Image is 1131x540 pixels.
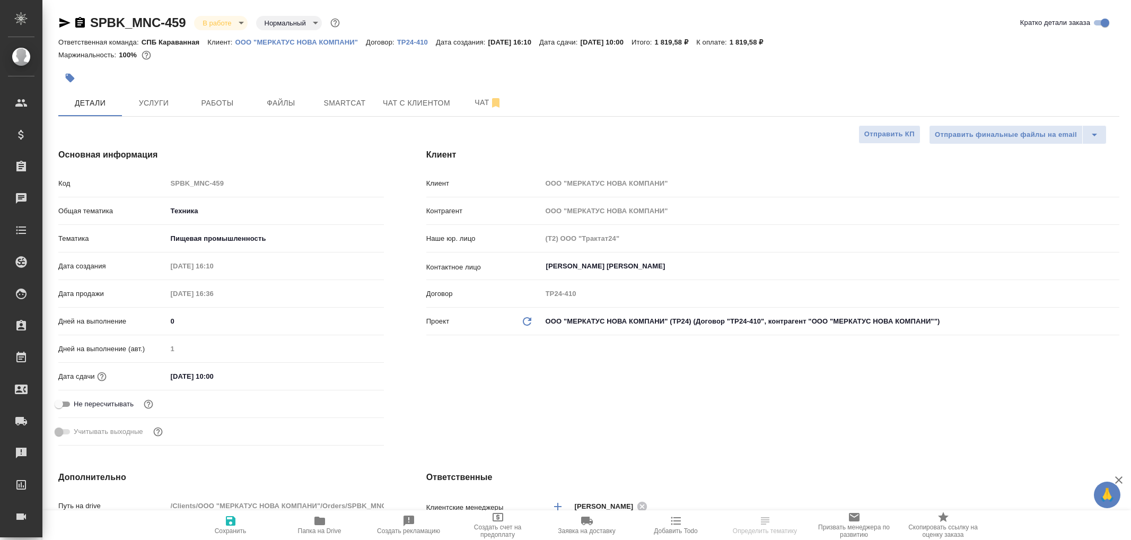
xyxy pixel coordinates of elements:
[58,471,384,484] h4: Дополнительно
[58,149,384,161] h4: Основная информация
[858,125,920,144] button: Отправить КП
[426,316,450,327] p: Проект
[426,233,542,244] p: Наше юр. лицо
[426,502,542,513] p: Клиентские менеджеры
[539,38,580,46] p: Дата сдачи:
[256,97,306,110] span: Файлы
[426,178,542,189] p: Клиент
[542,176,1119,191] input: Пустое поле
[186,510,275,540] button: Сохранить
[151,425,165,439] button: Выбери, если сб и вс нужно считать рабочими днями для выполнения заказа.
[167,498,384,513] input: Пустое поле
[90,15,186,30] a: SPBK_MNC-459
[74,399,134,410] span: Не пересчитывать
[899,510,988,540] button: Скопировать ссылку на оценку заказа
[426,471,1119,484] h4: Ответственные
[167,202,384,220] div: Техника
[436,38,488,46] p: Дата создания:
[275,510,364,540] button: Папка на Drive
[58,206,167,216] p: Общая тематика
[366,38,397,46] p: Договор:
[426,289,542,299] p: Договор
[696,38,730,46] p: К оплате:
[1020,18,1090,28] span: Кратко детали заказа
[95,370,109,384] button: Если добавить услуги и заполнить их объемом, то дата рассчитается автоматически
[58,51,119,59] p: Маржинальность:
[167,230,384,248] div: Пищевая промышленность
[74,426,143,437] span: Учитывать выходные
[256,16,322,30] div: В работе
[199,19,234,28] button: В работе
[575,501,640,512] span: [PERSON_NAME]
[377,527,440,535] span: Создать рекламацию
[632,38,654,46] p: Итого:
[192,97,243,110] span: Работы
[864,128,915,141] span: Отправить КП
[905,524,981,538] span: Скопировать ссылку на оценку заказа
[558,527,615,535] span: Заявка на доставку
[733,527,797,535] span: Определить тематику
[721,510,810,540] button: Определить тематику
[463,96,514,109] span: Чат
[58,344,167,354] p: Дней на выполнение (авт.)
[654,527,697,535] span: Добавить Todo
[488,38,539,46] p: [DATE] 16:10
[542,231,1119,246] input: Пустое поле
[74,16,86,29] button: Скопировать ссылку
[935,129,1077,141] span: Отправить финальные файлы на email
[298,527,341,535] span: Папка на Drive
[397,37,436,46] a: ТР24-410
[426,206,542,216] p: Контрагент
[167,286,260,301] input: Пустое поле
[816,524,892,538] span: Призвать менеджера по развитию
[235,38,366,46] p: ООО "МЕРКАТУС НОВА КОМПАНИ"
[632,510,721,540] button: Добавить Todo
[58,261,167,272] p: Дата создания
[215,527,247,535] span: Сохранить
[929,125,1107,144] div: split button
[58,16,71,29] button: Скопировать ссылку для ЯМессенджера
[545,494,571,519] button: Добавить менеджера
[426,262,542,273] p: Контактное лицо
[383,97,450,110] span: Чат с клиентом
[655,38,697,46] p: 1 819,58 ₽
[58,233,167,244] p: Тематика
[575,500,651,513] div: [PERSON_NAME]
[235,37,366,46] a: ООО "МЕРКАТУС НОВА КОМПАНИ"
[1094,482,1120,508] button: 🙏
[128,97,179,110] span: Услуги
[142,397,155,411] button: Включи, если не хочешь, чтобы указанная дата сдачи изменилась после переставления заказа в 'Подтв...
[1114,265,1116,267] button: Open
[167,341,384,356] input: Пустое поле
[142,38,208,46] p: СПБ Караванная
[58,66,82,90] button: Добавить тэг
[1098,484,1116,506] span: 🙏
[58,38,142,46] p: Ответственная команда:
[58,316,167,327] p: Дней на выполнение
[194,16,247,30] div: В работе
[167,176,384,191] input: Пустое поле
[542,312,1119,330] div: ООО "МЕРКАТУС НОВА КОМПАНИ" (ТР24) (Договор "ТР24-410", контрагент "ООО "МЕРКАТУС НОВА КОМПАНИ"")
[139,48,153,62] button: 0.00 RUB;
[58,289,167,299] p: Дата продажи
[542,286,1119,301] input: Пустое поле
[167,258,260,274] input: Пустое поле
[730,38,771,46] p: 1 819,58 ₽
[328,16,342,30] button: Доп статусы указывают на важность/срочность заказа
[453,510,542,540] button: Создать счет на предоплату
[58,501,167,511] p: Путь на drive
[319,97,370,110] span: Smartcat
[207,38,235,46] p: Клиент:
[929,125,1083,144] button: Отправить финальные файлы на email
[167,369,260,384] input: ✎ Введи что-нибудь
[426,149,1119,161] h4: Клиент
[397,38,436,46] p: ТР24-410
[364,510,453,540] button: Создать рекламацию
[542,203,1119,219] input: Пустое поле
[65,97,116,110] span: Детали
[167,313,384,329] input: ✎ Введи что-нибудь
[460,524,536,538] span: Создать счет на предоплату
[542,510,632,540] button: Заявка на доставку
[489,97,502,109] svg: Отписаться
[58,371,95,382] p: Дата сдачи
